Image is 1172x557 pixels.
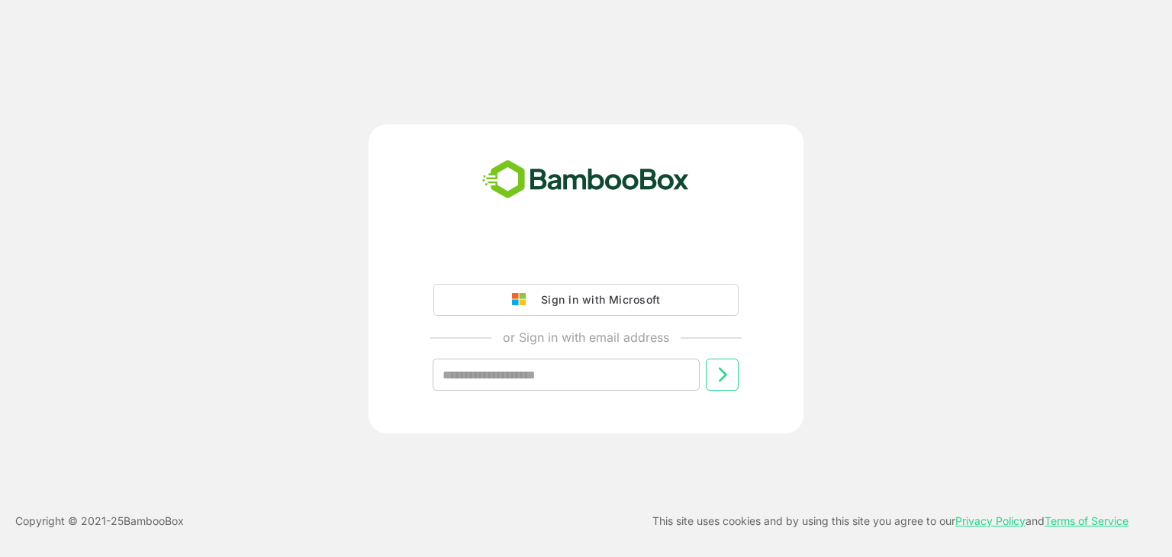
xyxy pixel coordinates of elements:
[503,328,669,346] p: or Sign in with email address
[652,512,1129,530] p: This site uses cookies and by using this site you agree to our and
[533,290,660,310] div: Sign in with Microsoft
[15,512,184,530] p: Copyright © 2021- 25 BambooBox
[955,514,1025,527] a: Privacy Policy
[512,293,533,307] img: google
[474,155,697,205] img: bamboobox
[433,284,739,316] button: Sign in with Microsoft
[1045,514,1129,527] a: Terms of Service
